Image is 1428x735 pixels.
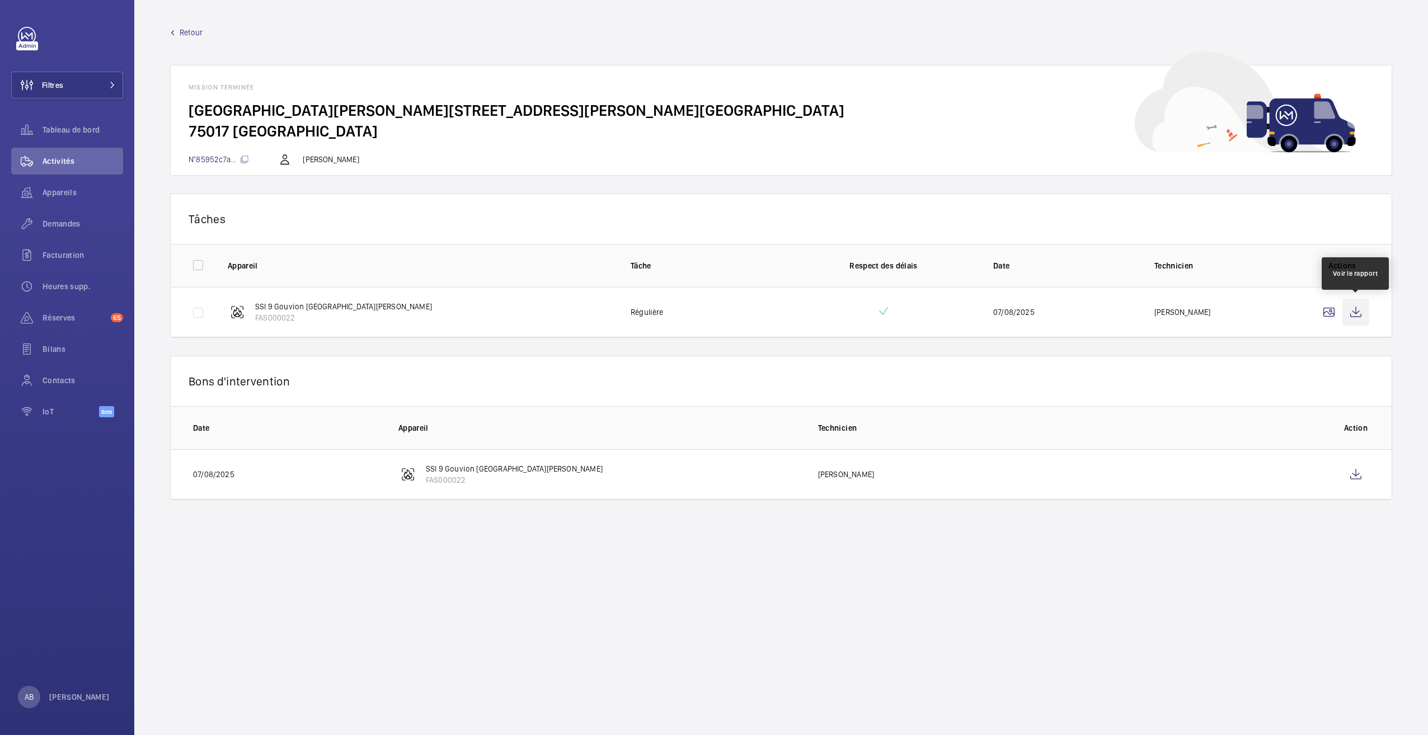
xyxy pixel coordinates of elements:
[189,121,1374,142] h2: 75017 [GEOGRAPHIC_DATA]
[1154,307,1210,318] p: [PERSON_NAME]
[426,463,603,474] p: SSI 9 Gouvion [GEOGRAPHIC_DATA][PERSON_NAME]
[11,72,123,98] button: Filtres
[993,307,1035,318] p: 07/08/2025
[255,301,432,312] p: SSI 9 Gouvion [GEOGRAPHIC_DATA][PERSON_NAME]
[43,218,123,229] span: Demandes
[231,305,244,319] img: fire_alarm.svg
[1333,268,1378,279] div: Voir le rapport
[228,260,613,271] p: Appareil
[189,83,1374,91] h1: Mission terminée
[43,281,123,292] span: Heures supp.
[42,79,63,91] span: Filtres
[193,422,381,434] p: Date
[43,343,123,355] span: Bilans
[43,187,123,198] span: Appareils
[401,468,415,481] img: fire_alarm.svg
[1316,260,1369,271] p: Actions
[189,100,1374,121] h2: [GEOGRAPHIC_DATA][PERSON_NAME][STREET_ADDRESS][PERSON_NAME][GEOGRAPHIC_DATA]
[189,155,249,164] span: N°85952c7a...
[43,156,123,167] span: Activités
[193,469,234,480] p: 07/08/2025
[43,375,123,386] span: Contacts
[1342,422,1369,434] p: Action
[180,27,203,38] span: Retour
[818,422,1324,434] p: Technicien
[792,260,975,271] p: Respect des délais
[111,313,123,322] span: 65
[189,212,1374,226] p: Tâches
[189,374,1374,388] p: Bons d'intervention
[49,691,110,703] p: [PERSON_NAME]
[43,312,106,323] span: Réserves
[398,422,800,434] p: Appareil
[1135,51,1356,153] img: car delivery
[631,307,664,318] p: Régulière
[426,474,603,486] p: FAS000022
[43,249,123,261] span: Facturation
[993,260,1136,271] p: Date
[303,154,359,165] p: [PERSON_NAME]
[43,406,99,417] span: IoT
[631,260,774,271] p: Tâche
[25,691,34,703] p: AB
[818,469,874,480] p: [PERSON_NAME]
[1154,260,1298,271] p: Technicien
[43,124,123,135] span: Tableau de bord
[255,312,432,323] p: FAS000022
[99,406,114,417] span: Beta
